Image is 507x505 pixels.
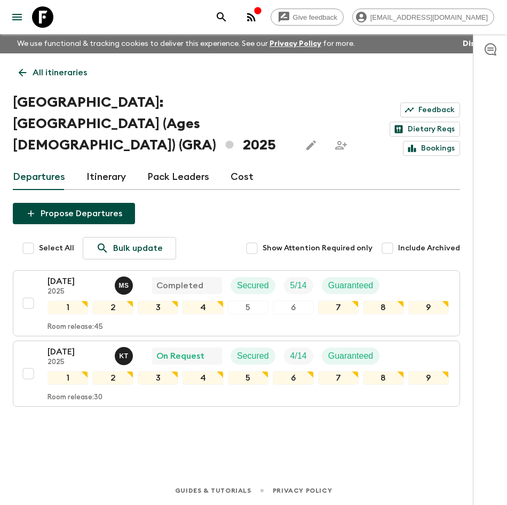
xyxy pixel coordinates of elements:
[92,371,133,385] div: 2
[13,34,359,53] p: We use functional & tracking cookies to deliver this experience. See our for more.
[328,350,374,362] p: Guaranteed
[400,102,460,117] a: Feedback
[284,277,313,294] div: Trip Fill
[318,371,359,385] div: 7
[284,348,313,365] div: Trip Fill
[228,371,268,385] div: 5
[330,135,352,156] span: Share this itinerary
[231,277,275,294] div: Secured
[228,301,268,314] div: 5
[83,237,176,259] a: Bulk update
[408,301,449,314] div: 9
[300,135,322,156] button: Edit this itinerary
[398,243,460,254] span: Include Archived
[156,350,204,362] p: On Request
[237,350,269,362] p: Secured
[273,371,313,385] div: 6
[318,301,359,314] div: 7
[13,341,460,407] button: [DATE]2025Kostantinos TsaousisOn RequestSecuredTrip FillGuaranteed123456789Room release:30
[273,485,332,496] a: Privacy Policy
[138,371,178,385] div: 3
[231,348,275,365] div: Secured
[290,279,307,292] p: 5 / 14
[363,371,403,385] div: 8
[33,66,87,79] p: All itineraries
[13,203,135,224] button: Propose Departures
[403,141,460,156] a: Bookings
[115,347,135,365] button: KT
[47,371,88,385] div: 1
[273,301,313,314] div: 6
[119,352,128,360] p: K T
[183,301,223,314] div: 4
[138,301,178,314] div: 3
[263,243,373,254] span: Show Attention Required only
[47,275,106,288] p: [DATE]
[47,345,106,358] p: [DATE]
[365,13,494,21] span: [EMAIL_ADDRESS][DOMAIN_NAME]
[408,371,449,385] div: 9
[47,301,88,314] div: 1
[39,243,74,254] span: Select All
[211,6,232,28] button: search adventures
[328,279,374,292] p: Guaranteed
[352,9,494,26] div: [EMAIL_ADDRESS][DOMAIN_NAME]
[270,40,321,48] a: Privacy Policy
[390,122,460,137] a: Dietary Reqs
[115,280,135,288] span: Magda Sotiriadis
[237,279,269,292] p: Secured
[460,36,494,51] button: Dismiss
[363,301,403,314] div: 8
[47,393,102,402] p: Room release: 30
[271,9,344,26] a: Give feedback
[287,13,343,21] span: Give feedback
[156,279,203,292] p: Completed
[13,62,93,83] a: All itineraries
[47,288,106,296] p: 2025
[13,164,65,190] a: Departures
[231,164,253,190] a: Cost
[290,350,307,362] p: 4 / 14
[47,323,103,332] p: Room release: 45
[47,358,106,367] p: 2025
[92,301,133,314] div: 2
[183,371,223,385] div: 4
[13,270,460,336] button: [DATE]2025Magda SotiriadisCompletedSecuredTrip FillGuaranteed123456789Room release:45
[86,164,126,190] a: Itinerary
[6,6,28,28] button: menu
[13,92,292,156] h1: [GEOGRAPHIC_DATA]: [GEOGRAPHIC_DATA] (Ages [DEMOGRAPHIC_DATA]) (GRA) 2025
[115,350,135,359] span: Kostantinos Tsaousis
[175,485,251,496] a: Guides & Tutorials
[113,242,163,255] p: Bulk update
[147,164,209,190] a: Pack Leaders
